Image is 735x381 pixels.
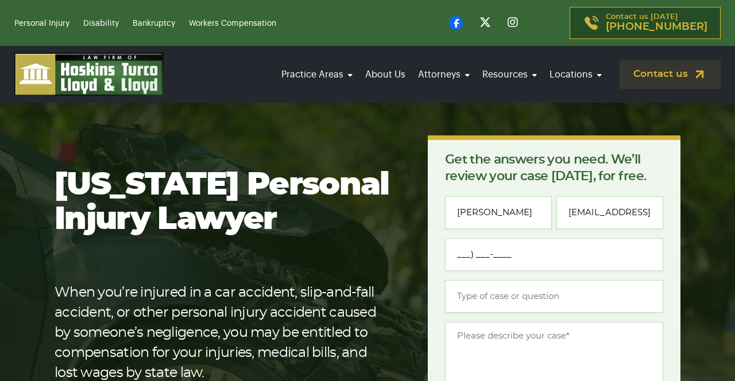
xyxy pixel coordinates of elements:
[479,59,540,91] a: Resources
[14,20,69,28] a: Personal Injury
[83,20,119,28] a: Disability
[415,59,473,91] a: Attorneys
[556,196,663,229] input: Email*
[445,196,552,229] input: Full Name
[606,13,707,33] p: Contact us [DATE]
[133,20,175,28] a: Bankruptcy
[55,168,391,237] h1: [US_STATE] Personal Injury Lawyer
[445,151,663,185] p: Get the answers you need. We’ll review your case [DATE], for free.
[14,53,164,96] img: logo
[606,21,707,33] span: [PHONE_NUMBER]
[620,60,721,89] a: Contact us
[570,7,721,39] a: Contact us [DATE][PHONE_NUMBER]
[189,20,276,28] a: Workers Compensation
[278,59,356,91] a: Practice Areas
[362,59,409,91] a: About Us
[445,280,663,313] input: Type of case or question
[546,59,605,91] a: Locations
[445,238,663,271] input: Phone*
